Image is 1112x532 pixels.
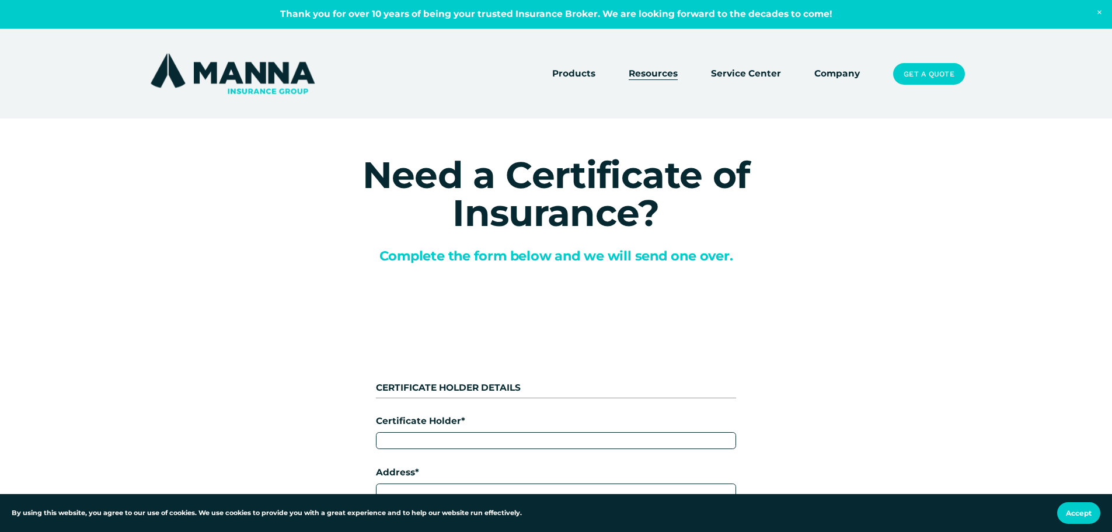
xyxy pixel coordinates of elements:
[629,66,678,82] a: folder dropdown
[893,63,964,85] a: Get a Quote
[148,51,318,96] img: Manna Insurance Group
[379,248,733,264] span: Complete the form below and we will send one over.
[376,414,736,429] label: Certificate Holder
[376,484,736,500] input: Address 1
[552,66,595,82] a: folder dropdown
[814,66,860,82] a: Company
[12,508,522,519] p: By using this website, you agree to our use of cookies. We use cookies to provide you with a grea...
[376,465,419,480] legend: Address
[376,381,736,395] div: CERTIFICATE HOLDER DETAILS
[285,156,828,232] h1: Need a Certificate of Insurance?
[711,66,781,82] a: Service Center
[552,67,595,81] span: Products
[1057,502,1100,524] button: Accept
[1066,509,1092,517] span: Accept
[629,67,678,81] span: Resources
